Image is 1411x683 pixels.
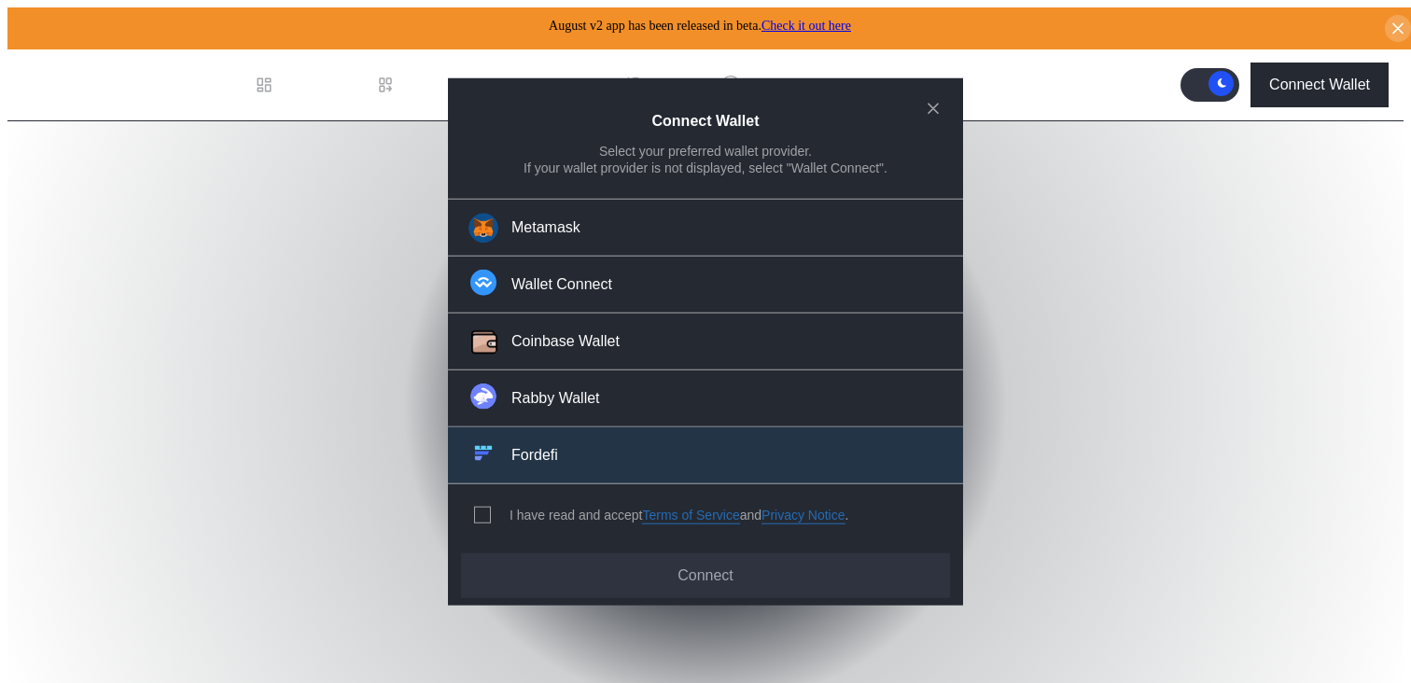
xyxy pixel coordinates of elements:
span: and [740,507,761,523]
div: Discount Factors [747,77,859,93]
div: Permissions [523,77,604,93]
button: Connect [461,552,950,597]
div: History [652,77,699,93]
div: I have read and accept . [510,507,848,524]
button: Metamask [448,199,963,257]
img: Coinbase Wallet [468,327,500,358]
div: Dashboard [281,77,354,93]
button: close modal [918,93,948,123]
div: Loan Book [402,77,474,93]
a: Terms of Service [642,507,739,524]
button: FordefiFordefi [448,427,963,484]
span: August v2 app has been released in beta. [549,19,851,33]
h2: Connect Wallet [652,113,760,130]
div: Select your preferred wallet provider. [599,142,812,159]
a: Privacy Notice [761,507,845,524]
button: Rabby WalletRabby Wallet [448,370,963,427]
button: Coinbase WalletCoinbase Wallet [448,314,963,370]
img: Rabby Wallet [470,383,496,410]
div: Metamask [511,217,580,237]
div: Coinbase Wallet [511,331,620,351]
div: If your wallet provider is not displayed, select "Wallet Connect". [524,159,887,175]
div: Fordefi [511,445,558,465]
div: Wallet Connect [511,274,612,294]
div: Rabby Wallet [511,388,600,408]
a: Check it out here [761,19,851,33]
img: Fordefi [470,440,496,467]
div: Connect Wallet [1269,77,1370,93]
button: Wallet Connect [448,257,963,314]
